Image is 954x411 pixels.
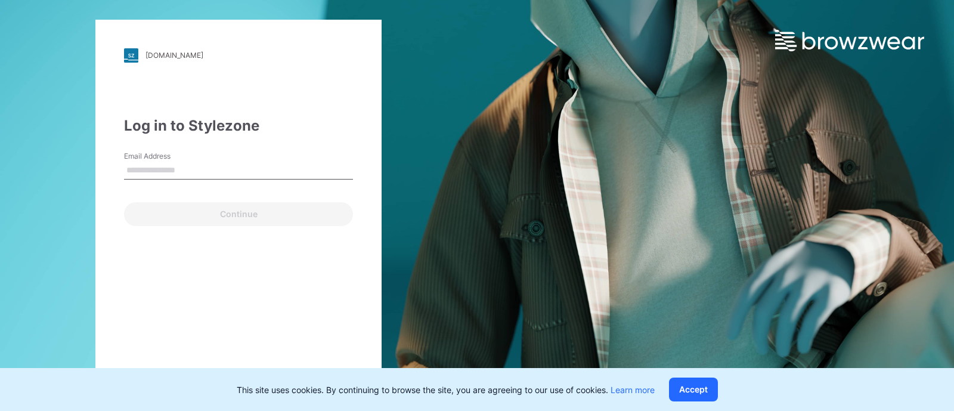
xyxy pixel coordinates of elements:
[775,30,924,51] img: browzwear-logo.e42bd6dac1945053ebaf764b6aa21510.svg
[237,384,655,396] p: This site uses cookies. By continuing to browse the site, you are agreeing to our use of cookies.
[124,151,207,162] label: Email Address
[124,48,353,63] a: [DOMAIN_NAME]
[145,51,203,60] div: [DOMAIN_NAME]
[669,378,718,401] button: Accept
[611,385,655,395] a: Learn more
[124,48,138,63] img: stylezone-logo.562084cfcfab977791bfbf7441f1a819.svg
[124,115,353,137] div: Log in to Stylezone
